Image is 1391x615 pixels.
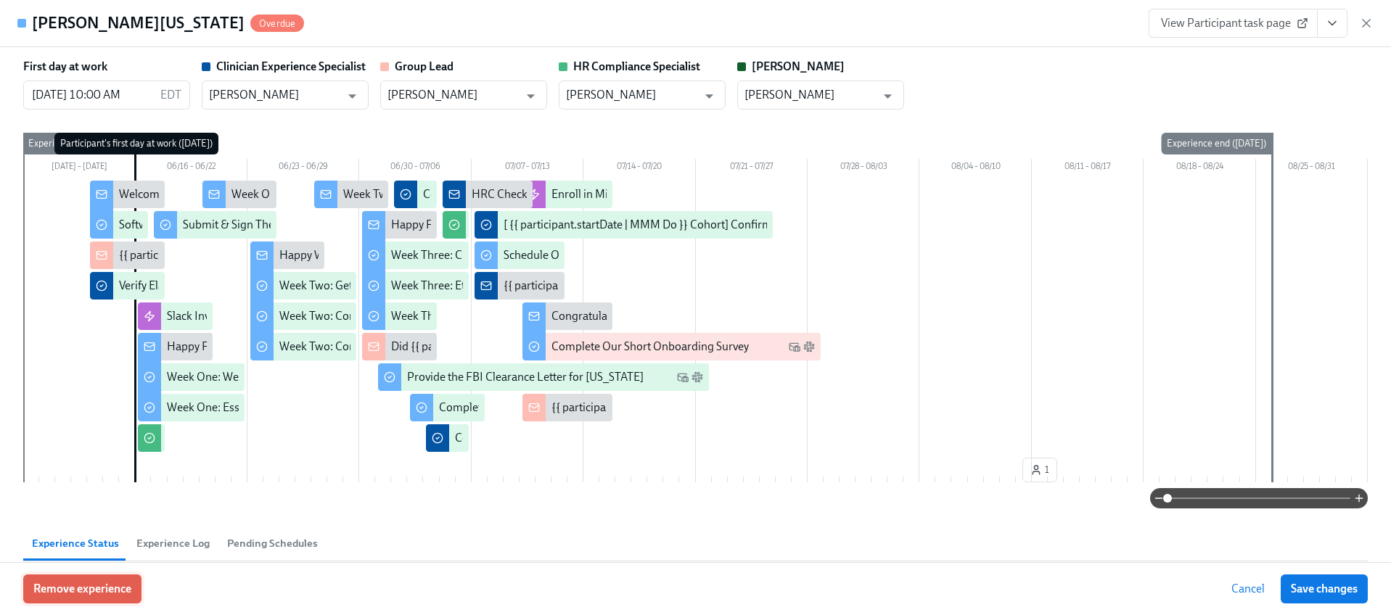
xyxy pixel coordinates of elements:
[32,12,245,34] h4: [PERSON_NAME][US_STATE]
[391,339,665,355] div: Did {{ participant.fullName }} Schedule A Meet & Greet?
[1161,16,1305,30] span: View Participant task page
[1256,159,1368,178] div: 08/25 – 08/31
[231,186,382,202] div: Week One Onboarding Recap!
[1281,574,1368,603] button: Save changes
[395,59,454,73] strong: Group Lead
[696,159,808,178] div: 07/21 – 07/27
[391,217,559,233] div: Happy Final Week of Onboarding!
[119,186,308,202] div: Welcome To The Charlie Health Team!
[1032,159,1144,178] div: 08/11 – 08/17
[135,159,247,178] div: 06/16 – 06/22
[250,18,304,29] span: Overdue
[247,159,359,178] div: 06/23 – 06/29
[1221,574,1275,603] button: Cancel
[803,341,815,352] svg: Slack
[119,217,199,233] div: Software Set-Up
[1149,9,1318,38] a: View Participant task page
[423,186,710,202] div: Confirm Docebo Completion for {{ participant.fullName }}
[789,341,800,352] svg: Work Email
[808,159,919,178] div: 07/28 – 08/03
[1161,133,1272,154] div: Experience end ([DATE])
[439,400,571,416] div: Complete Docebo Courses
[407,369,644,385] div: Provide the FBI Clearance Letter for [US_STATE]
[551,339,749,355] div: Complete Our Short Onboarding Survey
[119,247,361,263] div: {{ participant.fullName }} has started onboarding
[119,278,327,294] div: Verify Elation for {{ participant.fullName }}
[343,186,493,202] div: Week Two Onboarding Recap!
[1317,9,1347,38] button: View task page
[455,430,811,446] div: Confirm Docebo Completion for {{ participant.fullName }} (2nd attempt)
[160,87,181,103] p: EDT
[1231,582,1265,596] span: Cancel
[33,582,131,596] span: Remove experience
[167,339,249,355] div: Happy First Day!
[692,371,703,383] svg: Slack
[504,247,670,263] div: Schedule Onboarding Check-Out!
[23,574,141,603] button: Remove experience
[1030,463,1049,477] span: 1
[279,308,538,324] div: Week Two: Core Processes (~1.25 hours to complete)
[472,186,528,202] div: HRC Check
[54,133,218,154] div: Participant's first day at work ([DATE])
[391,308,694,324] div: Week Three: Final Onboarding Tasks (~1.5 hours to complete)
[919,159,1031,178] div: 08/04 – 08/10
[698,85,721,107] button: Open
[504,217,881,233] div: [ {{ participant.startDate | MMM Do }} Cohort] Confirm Successful Check-Out
[136,535,210,552] span: Experience Log
[279,339,596,355] div: Week Two: Compliance Crisis Response (~1.5 hours to complete)
[227,535,318,552] span: Pending Schedules
[752,59,845,73] strong: [PERSON_NAME]
[877,85,899,107] button: Open
[359,159,471,178] div: 06/30 – 07/06
[216,59,366,73] strong: Clinician Experience Specialist
[279,247,369,263] div: Happy Week Two!
[183,217,698,233] div: Submit & Sign The [US_STATE] Disclosure Form (Time Sensitive!) and the [US_STATE] Background Check
[32,535,119,552] span: Experience Status
[167,369,503,385] div: Week One: Welcome To Charlie Health Tasks! (~3 hours to complete)
[1022,458,1057,482] button: 1
[391,278,769,294] div: Week Three: Ethics, Conduct, & Legal Responsibilities (~5 hours to complete)
[1144,159,1255,178] div: 08/18 – 08/24
[391,247,783,263] div: Week Three: Cultural Competence & Special Populations (~3 hours to complete)
[551,308,771,324] div: Congratulations On A Successful Check-Out!
[167,400,482,416] div: Week One: Essential Compliance Tasks (~6.5 hours to complete)
[551,186,731,202] div: Enroll in Milestone Email Experience
[167,308,227,324] div: Slack Invites
[504,278,775,294] div: {{ participant.fullName }} Is Cleared From Compliance!
[551,400,793,416] div: {{ participant.fullName }} passed their check-out!
[1291,582,1358,596] span: Save changes
[23,159,135,178] div: [DATE] – [DATE]
[573,59,700,73] strong: HR Compliance Specialist
[472,159,583,178] div: 07/07 – 07/13
[520,85,542,107] button: Open
[279,278,562,294] div: Week Two: Get To Know Your Role (~4 hours to complete)
[583,159,695,178] div: 07/14 – 07/20
[23,59,107,75] label: First day at work
[677,371,689,383] svg: Work Email
[341,85,364,107] button: Open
